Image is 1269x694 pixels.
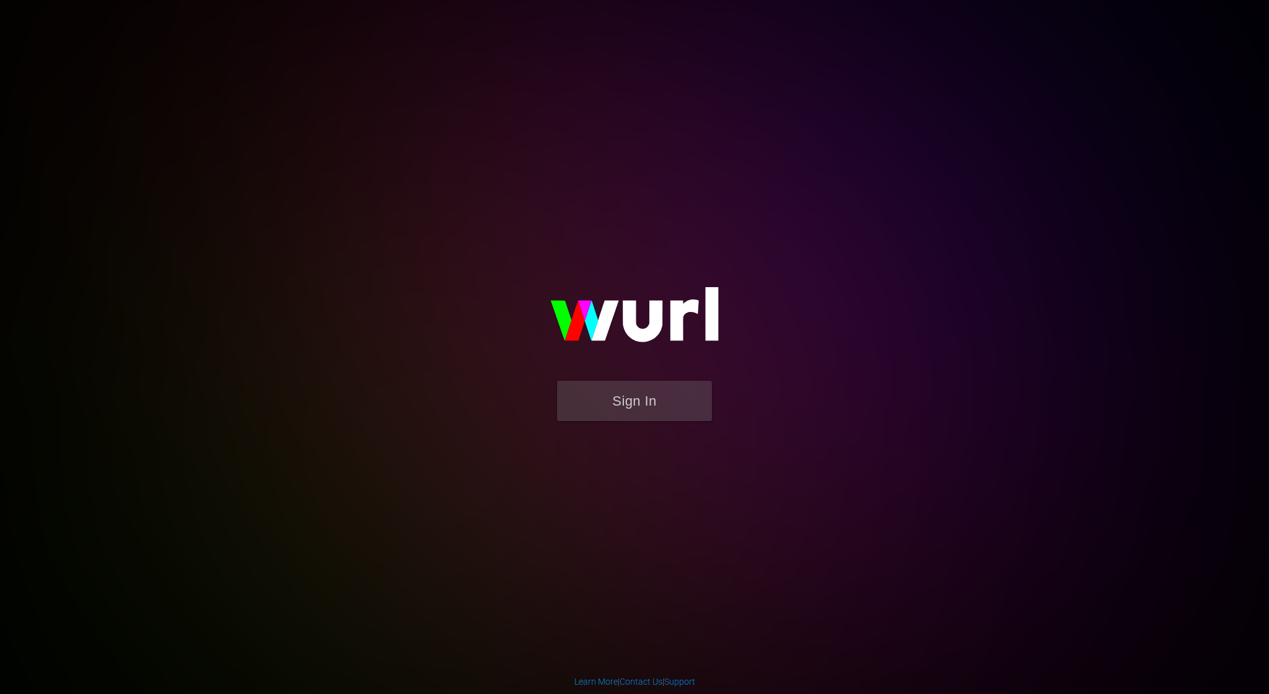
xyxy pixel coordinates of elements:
div: | | [574,675,695,688]
a: Support [664,677,695,687]
img: wurl-logo-on-black-223613ac3d8ba8fe6dc639794a292ebdb59501304c7dfd60c99c58986ef67473.svg [511,260,758,381]
a: Learn More [574,677,618,687]
a: Contact Us [620,677,662,687]
button: Sign In [557,381,712,421]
